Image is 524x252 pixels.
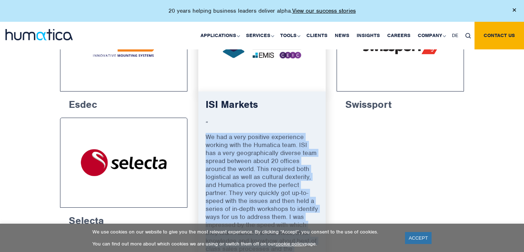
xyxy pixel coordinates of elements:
[206,119,318,133] p: “
[448,22,462,49] a: DE
[197,22,242,49] a: Applications
[60,92,187,115] h6: Esdec
[475,22,524,49] a: Contact us
[275,241,305,247] a: cookie policy
[384,22,414,49] a: Careers
[465,33,471,38] img: search_icon
[414,22,448,49] a: Company
[168,7,356,15] p: 20 years helping business leaders deliver alpha.
[60,208,187,231] h6: Selecta
[337,92,464,115] h6: Swissport
[353,22,384,49] a: Insights
[277,22,303,49] a: Tools
[405,232,432,244] a: ACCEPT
[92,229,396,235] p: We use cookies on our website to give you the most relevant experience. By clicking “Accept”, you...
[5,29,73,40] img: logo
[242,22,277,49] a: Services
[452,32,458,38] span: DE
[206,99,318,117] h6: ISI Markets
[74,131,174,194] img: Selecta
[92,241,396,247] p: You can find out more about which cookies we are using or switch them off on our page.
[303,22,331,49] a: Clients
[331,22,353,49] a: News
[292,7,356,15] a: View our success stories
